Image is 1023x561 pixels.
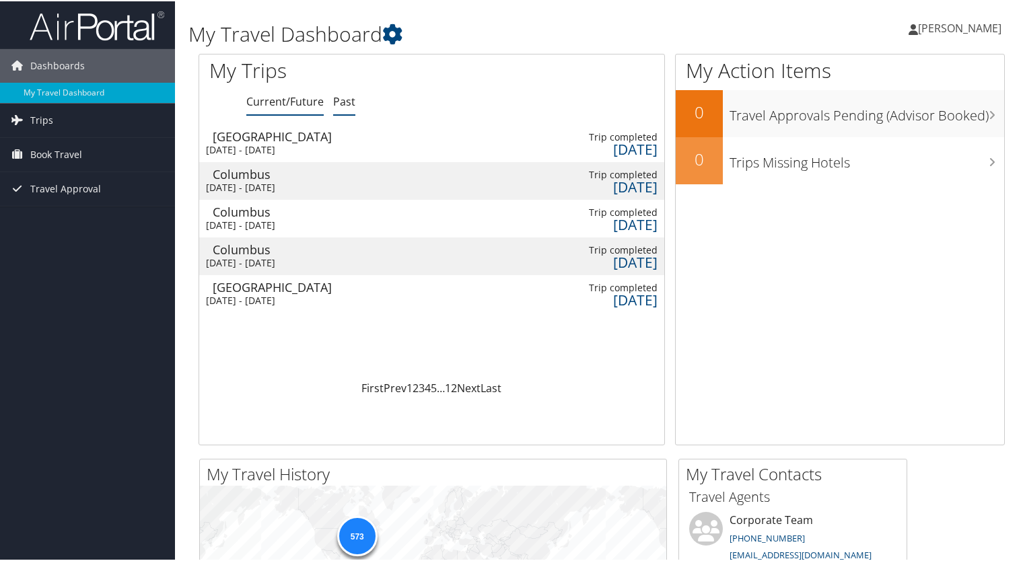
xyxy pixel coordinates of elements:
a: 3 [419,379,425,394]
span: Trips [30,102,53,136]
div: Trip completed [566,280,657,293]
h1: My Trips [209,55,460,83]
a: 12 [445,379,457,394]
div: [DATE] [566,180,657,192]
a: 4 [425,379,431,394]
a: Next [457,379,481,394]
div: 573 [337,515,377,555]
div: [DATE] - [DATE] [206,218,344,230]
div: [DATE] [566,255,657,267]
a: Past [333,93,355,108]
h2: 0 [676,147,723,170]
h1: My Action Items [676,55,1004,83]
div: [DATE] - [DATE] [206,143,344,155]
span: … [437,379,445,394]
a: 0Trips Missing Hotels [676,136,1004,183]
div: [GEOGRAPHIC_DATA] [213,129,351,141]
a: Current/Future [246,93,324,108]
span: [PERSON_NAME] [918,20,1001,34]
h2: 0 [676,100,723,122]
h3: Travel Approvals Pending (Advisor Booked) [730,98,1004,124]
h2: My Travel Contacts [686,461,907,484]
div: Columbus [213,167,351,179]
div: Trip completed [566,167,657,180]
img: airportal-logo.png [30,9,164,40]
span: Book Travel [30,137,82,170]
div: Trip completed [566,205,657,217]
span: Travel Approval [30,171,101,204]
div: [DATE] - [DATE] [206,293,344,305]
h2: My Travel History [207,461,666,484]
div: [DATE] [566,142,657,154]
div: [GEOGRAPHIC_DATA] [213,280,351,292]
a: [EMAIL_ADDRESS][DOMAIN_NAME] [730,548,872,560]
a: First [361,379,384,394]
a: 2 [413,379,419,394]
div: Columbus [213,242,351,254]
a: 1 [407,379,413,394]
div: [DATE] [566,293,657,305]
div: Columbus [213,204,351,217]
div: Trip completed [566,243,657,255]
h3: Travel Agents [689,486,896,505]
h3: Trips Missing Hotels [730,145,1004,171]
a: [PERSON_NAME] [909,7,1015,47]
span: Dashboards [30,48,85,81]
a: 0Travel Approvals Pending (Advisor Booked) [676,89,1004,136]
a: Prev [384,379,407,394]
a: 5 [431,379,437,394]
div: Trip completed [566,130,657,142]
div: [DATE] [566,217,657,229]
div: [DATE] - [DATE] [206,180,344,192]
a: Last [481,379,501,394]
h1: My Travel Dashboard [188,19,740,47]
div: [DATE] - [DATE] [206,256,344,268]
a: [PHONE_NUMBER] [730,531,805,543]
